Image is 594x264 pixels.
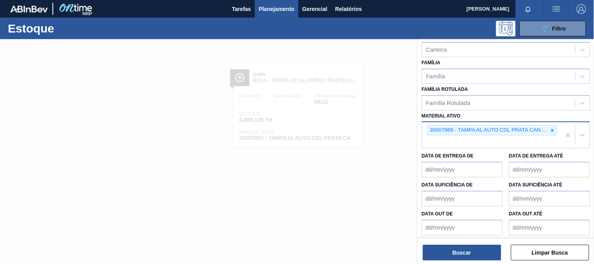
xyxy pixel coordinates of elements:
img: userActions [552,4,561,14]
input: dd/mm/yyyy [509,191,590,206]
label: Data out até [509,211,543,217]
span: Relatórios [335,4,362,14]
img: Logout [577,4,586,14]
label: Data out de [422,211,453,217]
div: Carteira [426,46,447,53]
img: TNhmsLtSVTkK8tSr43FrP2fwEKptu5GPRR3wAAAABJRU5ErkJggg== [10,5,48,13]
label: Material ativo [422,113,461,119]
div: Família Rotulada [426,99,470,106]
div: 30007969 - TAMPA AL AUTO CDL PRATA CANPACK [428,125,548,135]
label: Família [422,60,441,65]
span: Planejamento [259,4,294,14]
label: Data suficiência de [422,182,473,188]
label: Data de Entrega de [422,153,474,159]
input: dd/mm/yyyy [509,220,590,235]
span: Tarefas [232,4,251,14]
button: Filtro [520,21,586,36]
div: Pogramando: nenhum usuário selecionado [496,21,516,36]
label: Data suficiência até [509,182,563,188]
label: Família Rotulada [422,87,468,92]
h1: Estoque [8,24,120,33]
span: Filtro [552,25,566,32]
input: dd/mm/yyyy [422,220,503,235]
label: Data de Entrega até [509,153,563,159]
input: dd/mm/yyyy [509,162,590,177]
input: dd/mm/yyyy [422,162,503,177]
div: Família [426,73,445,80]
button: Notificações [516,4,541,14]
input: dd/mm/yyyy [422,191,503,206]
span: Gerencial [302,4,327,14]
